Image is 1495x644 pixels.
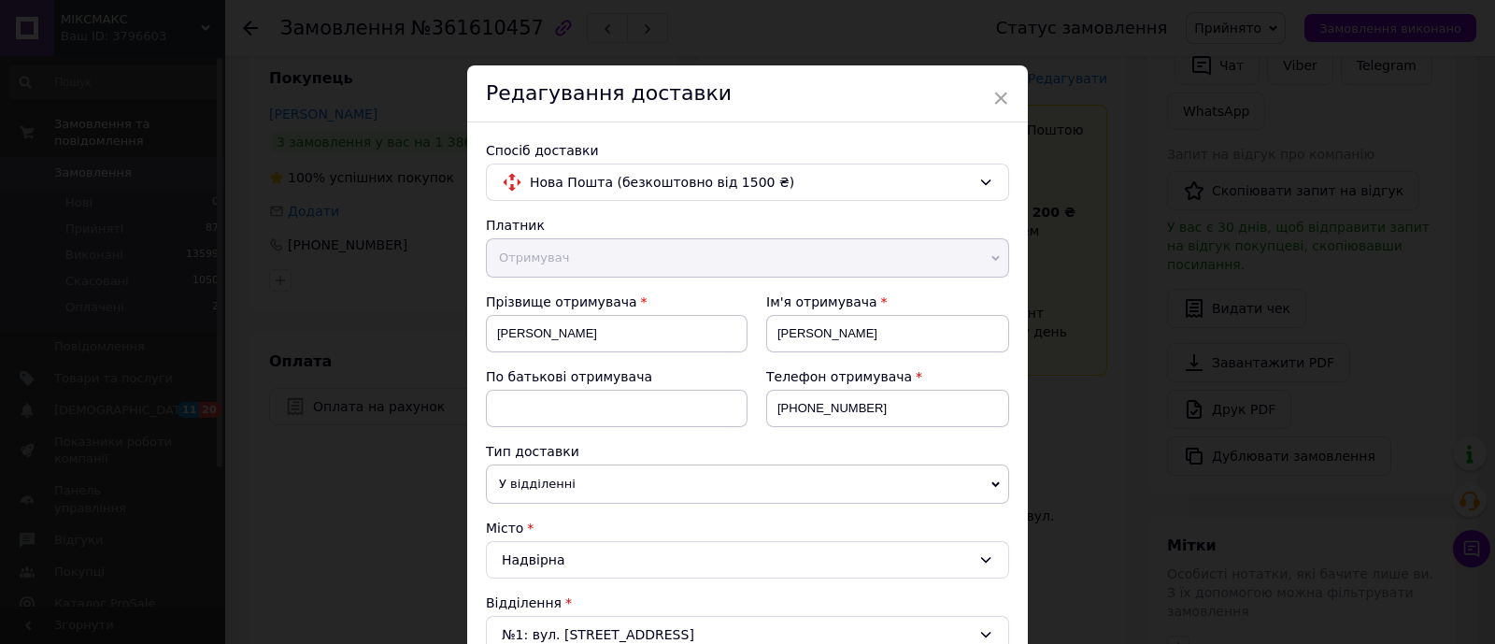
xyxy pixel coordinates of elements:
span: × [992,82,1009,114]
span: У відділенні [486,465,1009,504]
input: +380 [766,390,1009,427]
span: Тип доставки [486,444,579,459]
div: Редагування доставки [467,65,1028,122]
span: Ім'я отримувача [766,294,877,309]
div: Відділення [486,594,1009,612]
span: По батькові отримувача [486,369,652,384]
span: Прізвище отримувача [486,294,637,309]
span: Нова Пошта (безкоштовно від 1500 ₴) [530,172,971,193]
div: Місто [486,519,1009,537]
div: Спосіб доставки [486,141,1009,160]
span: Отримувач [486,238,1009,278]
span: Телефон отримувача [766,369,912,384]
span: Платник [486,218,545,233]
div: Надвірна [486,541,1009,579]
